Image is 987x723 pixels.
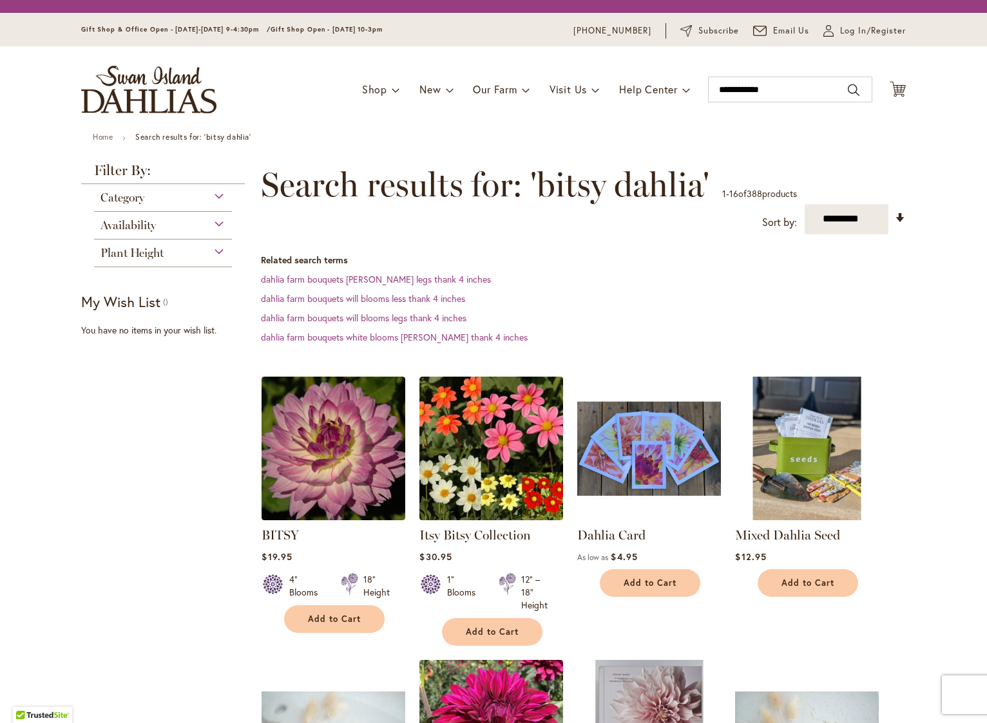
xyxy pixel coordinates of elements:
[419,527,531,543] a: Itsy Bitsy Collection
[758,569,858,597] button: Add to Cart
[261,254,906,267] dt: Related search terms
[840,24,906,37] span: Log In/Register
[753,24,810,37] a: Email Us
[722,187,726,200] span: 1
[735,511,879,523] a: Mixed Dahlia Seed
[262,377,405,520] img: BITSY
[735,377,879,520] img: Mixed Dahlia Seed
[262,511,405,523] a: BITSY
[747,187,762,200] span: 388
[261,273,491,285] a: dahlia farm bouquets [PERSON_NAME] legs thank 4 inches
[577,511,721,523] a: Group shot of Dahlia Cards
[261,331,528,343] a: dahlia farm bouquets white blooms [PERSON_NAME] thank 4 inches
[577,527,646,543] a: Dahlia Card
[362,82,387,96] span: Shop
[419,82,441,96] span: New
[521,573,548,612] div: 12" – 18" Height
[262,550,292,563] span: $19.95
[81,66,216,113] a: store logo
[611,550,637,563] span: $4.95
[81,164,245,184] strong: Filter By:
[101,246,164,260] span: Plant Height
[680,24,739,37] a: Subscribe
[363,573,390,599] div: 18" Height
[271,25,383,33] span: Gift Shop Open - [DATE] 10-3pm
[729,187,738,200] span: 16
[722,183,797,204] p: - of products
[284,605,385,633] button: Add to Cart
[466,626,519,637] span: Add to Cart
[735,527,840,543] a: Mixed Dahlia Seed
[473,82,517,96] span: Our Farm
[447,573,483,612] div: 1" Blooms
[773,24,810,37] span: Email Us
[577,552,608,562] span: As low as
[308,614,361,624] span: Add to Cart
[735,550,766,563] span: $12.95
[442,618,542,646] button: Add to Cart
[624,577,676,588] span: Add to Cart
[550,82,587,96] span: Visit Us
[419,511,563,523] a: Itsy Bitsy Collection
[81,324,253,337] div: You have no items in your wish list.
[419,377,563,520] img: Itsy Bitsy Collection
[262,527,299,543] a: BITSY
[823,24,906,37] a: Log In/Register
[781,577,834,588] span: Add to Cart
[419,550,452,563] span: $30.95
[289,573,325,599] div: 4" Blooms
[698,24,739,37] span: Subscribe
[573,24,651,37] a: [PHONE_NUMBER]
[81,25,271,33] span: Gift Shop & Office Open - [DATE]-[DATE] 9-4:30pm /
[261,312,466,324] a: dahlia farm bouquets will blooms legs thank 4 inches
[261,165,709,204] span: Search results for: 'bitsy dahlia'
[93,132,113,142] a: Home
[101,218,156,232] span: Availability
[135,132,251,142] strong: Search results for: 'bitsy dahlia'
[848,80,859,100] button: Search
[101,191,144,205] span: Category
[261,292,465,305] a: dahlia farm bouquets will blooms less thank 4 inches
[619,82,678,96] span: Help Center
[762,211,797,234] label: Sort by:
[600,569,700,597] button: Add to Cart
[577,377,721,520] img: Group shot of Dahlia Cards
[81,292,160,311] strong: My Wish List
